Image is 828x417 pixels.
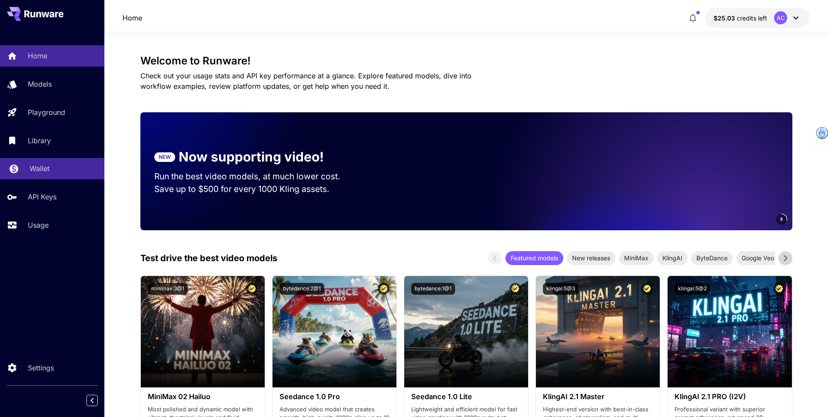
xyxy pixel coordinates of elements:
[93,393,104,408] div: Collapse sidebar
[148,283,188,295] button: minimax:3@1
[28,107,65,118] p: Playground
[691,251,733,265] div: ByteDance
[509,283,521,295] button: Certified Model – Vetted for best performance and includes a commercial license.
[567,253,615,262] span: New releases
[714,13,767,23] div: $25.02841
[28,363,54,373] p: Settings
[179,147,324,167] p: Now supporting video!
[404,276,528,387] img: alt
[675,283,710,295] button: klingai:5@2
[736,251,779,265] div: Google Veo
[140,71,472,91] span: Check out your usage stats and API key performance at a glance. Explore featured models, dive int...
[141,276,265,387] img: alt
[567,251,615,265] div: New releases
[154,183,357,195] p: Save up to $500 for every 1000 Kling assets.
[736,253,779,262] span: Google Veo
[536,276,660,387] img: alt
[675,393,785,401] h3: KlingAI 2.1 PRO (I2V)
[28,192,57,202] p: API Keys
[159,153,171,161] p: NEW
[140,55,792,67] h3: Welcome to Runware!
[668,276,791,387] img: alt
[705,8,810,28] button: $25.02841AC
[123,13,142,23] nav: breadcrumb
[780,216,783,222] span: 5
[140,252,277,265] p: Test drive the best video models
[246,283,258,295] button: Certified Model – Vetted for best performance and includes a commercial license.
[691,253,733,262] span: ByteDance
[619,253,654,262] span: MiniMax
[154,170,357,183] p: Run the best video models, at much lower cost.
[737,14,767,22] span: credits left
[619,251,654,265] div: MiniMax
[505,251,563,265] div: Featured models
[28,135,51,146] p: Library
[774,11,787,24] div: AC
[279,283,324,295] button: bytedance:2@1
[411,393,521,401] h3: Seedance 1.0 Lite
[543,393,653,401] h3: KlingAI 2.1 Master
[28,220,49,230] p: Usage
[279,393,389,401] h3: Seedance 1.0 Pro
[657,253,688,262] span: KlingAI
[773,283,785,295] button: Certified Model – Vetted for best performance and includes a commercial license.
[28,50,47,61] p: Home
[148,393,258,401] h3: MiniMax 02 Hailuo
[657,251,688,265] div: KlingAI
[714,14,737,22] span: $25.03
[411,283,455,295] button: bytedance:1@1
[543,283,579,295] button: klingai:5@3
[378,283,389,295] button: Certified Model – Vetted for best performance and includes a commercial license.
[123,13,142,23] a: Home
[273,276,396,387] img: alt
[505,253,563,262] span: Featured models
[641,283,653,295] button: Certified Model – Vetted for best performance and includes a commercial license.
[30,163,50,174] p: Wallet
[28,79,52,89] p: Models
[86,395,98,406] button: Collapse sidebar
